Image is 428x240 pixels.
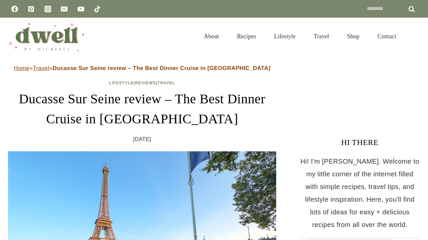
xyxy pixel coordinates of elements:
[300,155,420,231] p: Hi! I'm [PERSON_NAME]. Welcome to my little corner of the internet filled with simple recipes, tr...
[8,2,21,16] a: Facebook
[195,25,228,48] a: About
[157,81,175,85] a: Travel
[14,65,271,71] span: » »
[33,65,49,71] a: Travel
[109,81,175,85] span: | |
[8,89,276,129] h1: Ducasse Sur Seine review – The Best Dinner Cruise in [GEOGRAPHIC_DATA]
[74,2,88,16] a: YouTube
[368,25,405,48] a: Contact
[133,134,151,144] time: [DATE]
[109,81,134,85] a: Lifestyle
[58,2,71,16] a: Email
[135,81,156,85] a: Reviews
[91,2,104,16] a: TikTok
[265,25,305,48] a: Lifestyle
[300,136,420,148] h3: HI THERE
[52,65,271,71] strong: Ducasse Sur Seine review – The Best Dinner Cruise in [GEOGRAPHIC_DATA]
[8,21,85,52] img: DWELL by michelle
[195,25,405,48] nav: Primary Navigation
[338,25,368,48] a: Shop
[41,2,55,16] a: Instagram
[228,25,265,48] a: Recipes
[14,65,29,71] a: Home
[305,25,338,48] a: Travel
[409,31,420,42] button: View Search Form
[24,2,38,16] a: Pinterest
